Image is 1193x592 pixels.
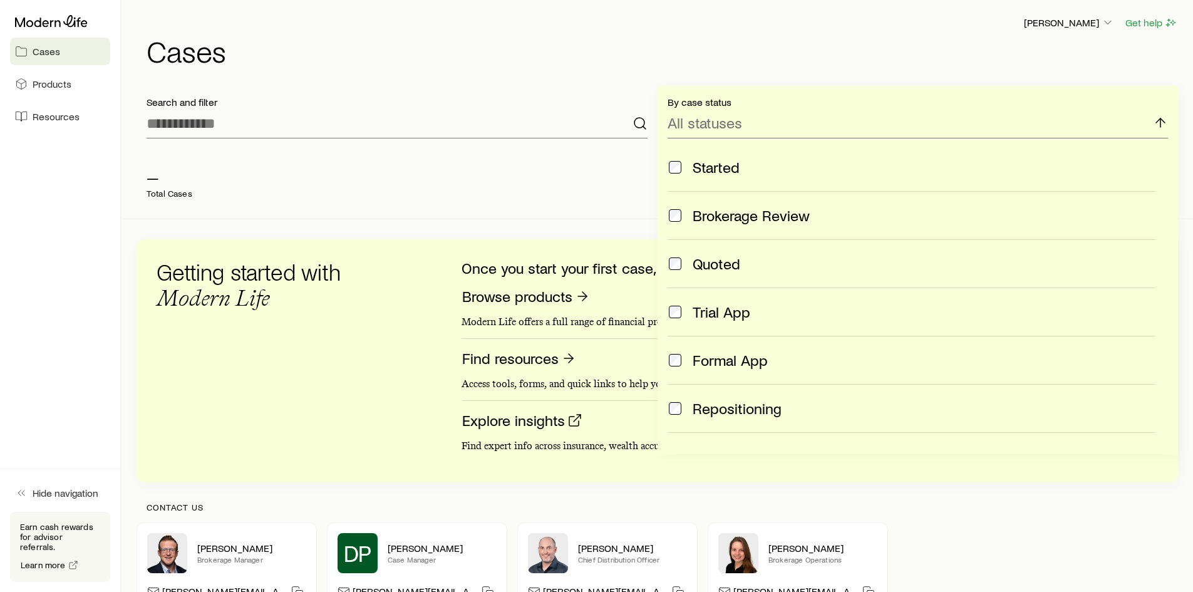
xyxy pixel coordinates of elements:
p: Search and filter [147,96,648,108]
span: Brokerage Review [693,207,810,224]
button: Get help [1125,16,1178,30]
span: Cases [33,45,60,58]
p: Modern Life offers a full range of financial protection products from leading carriers. [462,316,1158,328]
input: Formal App [669,354,681,366]
p: All statuses [668,114,742,132]
span: Hide navigation [33,487,98,499]
p: Find expert info across insurance, wealth accumulation, charitable giving and more. [462,440,1158,452]
img: Ellen Wall [718,533,758,573]
span: Formal App [693,351,768,369]
input: Repositioning [669,402,681,415]
img: Matt Kaas [147,533,187,573]
input: Trial App [669,306,681,318]
h3: Getting started with [157,259,357,311]
a: Cases [10,38,110,65]
img: Dan Pierson [528,533,568,573]
p: [PERSON_NAME] [197,542,306,554]
span: Trial App [693,303,750,321]
p: Contact us [147,502,1168,512]
button: [PERSON_NAME] [1023,16,1115,31]
p: [PERSON_NAME] [388,542,497,554]
p: By case status [668,96,1169,108]
div: Earn cash rewards for advisor referrals.Learn more [10,512,110,582]
span: Started [693,158,740,176]
span: Quoted [693,255,740,273]
p: Brokerage Operations [768,554,877,564]
p: Brokerage Manager [197,554,306,564]
a: Products [10,70,110,98]
p: [PERSON_NAME] [578,542,687,554]
span: Learn more [21,561,66,569]
p: Earn cash rewards for advisor referrals. [20,522,100,552]
span: Repositioning [693,400,782,417]
a: Find resources [462,349,577,368]
p: Once you start your first case, you will be able to track the status and collaborate with your te... [462,259,1158,277]
h1: Cases [147,36,1178,66]
span: Resources [33,110,80,123]
input: Brokerage Review [669,209,681,222]
button: Hide navigation [10,479,110,507]
a: Browse products [462,287,591,306]
a: Resources [10,103,110,130]
input: Quoted [669,257,681,270]
p: Total Cases [147,189,192,199]
span: DP [344,541,372,566]
p: [PERSON_NAME] [1024,16,1114,29]
p: [PERSON_NAME] [768,542,877,554]
a: Explore insights [462,411,583,430]
p: Chief Distribution Officer [578,554,687,564]
span: Products [33,78,71,90]
input: Started [669,161,681,174]
span: Modern Life [157,284,270,311]
p: Access tools, forms, and quick links to help you manage your business. [462,378,1158,390]
p: Case Manager [388,554,497,564]
p: — [147,169,192,186]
